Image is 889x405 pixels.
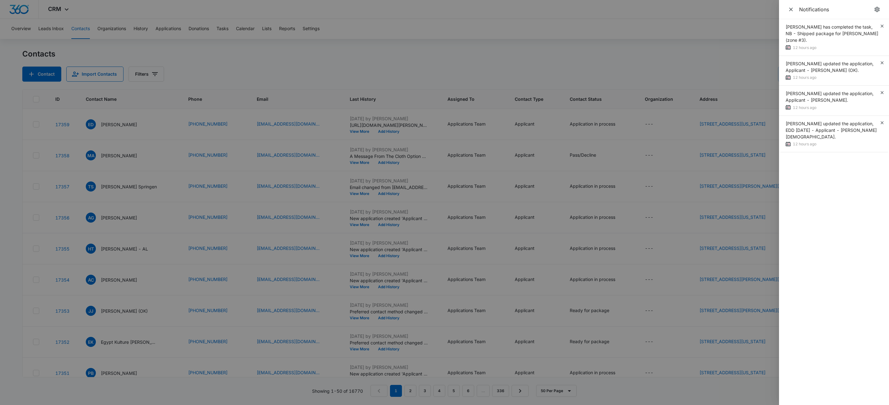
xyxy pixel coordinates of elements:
[786,141,880,148] div: 12 hours ago
[799,6,873,13] div: Notifications
[786,24,878,43] span: [PERSON_NAME] has completed the task, NB - Shipped package for [PERSON_NAME] (zone #3).
[787,5,795,14] button: Close
[786,74,880,81] div: 12 hours ago
[786,105,880,111] div: 12 hours ago
[786,45,880,51] div: 12 hours ago
[873,5,881,14] a: notifications.title
[786,121,877,139] span: [PERSON_NAME] updated the application, EDD [DATE] - Applicant - [PERSON_NAME][DEMOGRAPHIC_DATA].
[786,61,874,73] span: [PERSON_NAME] updated the application, Applicant - [PERSON_NAME] (OK).
[786,91,874,103] span: [PERSON_NAME] updated the application, Applicant - [PERSON_NAME].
